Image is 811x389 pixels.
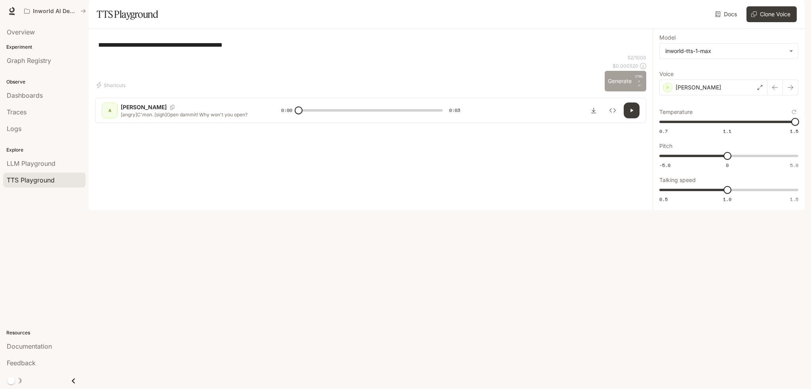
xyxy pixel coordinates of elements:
[635,74,643,83] p: CTRL +
[790,196,798,203] span: 1.5
[790,128,798,135] span: 1.5
[676,83,721,91] p: [PERSON_NAME]
[21,3,89,19] button: All workspaces
[659,109,693,115] p: Temperature
[33,8,77,15] p: Inworld AI Demos
[659,143,672,149] p: Pitch
[659,128,668,135] span: 0.7
[121,103,167,111] p: [PERSON_NAME]
[281,106,292,114] span: 0:00
[659,71,674,77] p: Voice
[660,44,798,59] div: inworld-tts-1-max
[605,102,621,118] button: Inspect
[605,71,646,91] button: GenerateCTRL +⏎
[103,104,116,117] div: A
[659,162,670,169] span: -5.0
[790,162,798,169] span: 5.0
[121,111,262,118] p: [angry]C'mon. [sigh]Open dammit! Why won't you open?
[726,162,729,169] span: 0
[790,108,798,116] button: Reset to default
[665,47,785,55] div: inworld-tts-1-max
[613,63,638,69] p: $ 0.000520
[723,128,731,135] span: 1.1
[635,74,643,88] p: ⏎
[97,6,158,22] h1: TTS Playground
[449,106,460,114] span: 0:03
[628,54,646,61] p: 52 / 1000
[167,105,178,110] button: Copy Voice ID
[659,35,676,40] p: Model
[95,79,129,91] button: Shortcuts
[723,196,731,203] span: 1.0
[659,177,696,183] p: Talking speed
[586,102,602,118] button: Download audio
[746,6,797,22] button: Clone Voice
[659,196,668,203] span: 0.5
[714,6,740,22] a: Docs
